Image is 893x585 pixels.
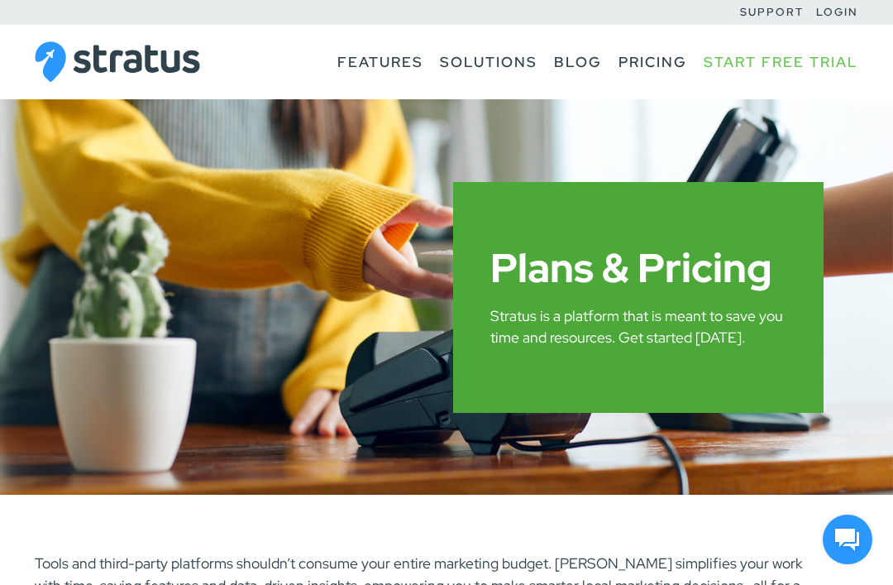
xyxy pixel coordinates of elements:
[819,511,876,568] iframe: HelpCrunch
[35,41,200,83] img: Stratus
[816,5,858,19] a: Login
[440,46,537,77] a: Solutions
[704,46,858,77] a: Start Free Trial
[740,5,804,19] a: Support
[554,46,602,77] a: Blog
[337,46,423,77] a: Features
[490,305,786,349] p: Stratus is a platform that is meant to save you time and resources. Get started [DATE].
[490,248,786,289] h1: Plans & Pricing
[329,25,858,99] nav: Primary
[618,46,687,77] a: Pricing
